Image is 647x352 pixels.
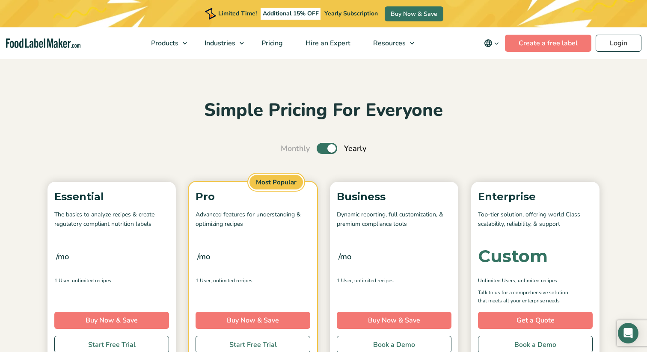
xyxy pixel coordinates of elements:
[196,189,310,205] p: Pro
[505,35,591,52] a: Create a free label
[303,38,351,48] span: Hire an Expert
[596,35,641,52] a: Login
[352,277,394,284] span: , Unlimited Recipes
[218,9,257,18] span: Limited Time!
[197,251,210,263] span: /mo
[259,38,284,48] span: Pricing
[478,312,593,329] a: Get a Quote
[202,38,236,48] span: Industries
[196,312,310,329] a: Buy Now & Save
[54,312,169,329] a: Buy Now & Save
[54,277,69,284] span: 1 User
[140,27,191,59] a: Products
[248,174,304,191] span: Most Popular
[478,248,548,265] div: Custom
[250,27,292,59] a: Pricing
[371,38,407,48] span: Resources
[211,277,252,284] span: , Unlimited Recipes
[324,9,378,18] span: Yearly Subscription
[294,27,360,59] a: Hire an Expert
[281,143,310,154] span: Monthly
[193,27,248,59] a: Industries
[337,277,352,284] span: 1 User
[618,323,638,343] div: Open Intercom Messenger
[337,312,451,329] a: Buy Now & Save
[385,6,443,21] a: Buy Now & Save
[261,8,321,20] span: Additional 15% OFF
[196,277,211,284] span: 1 User
[43,99,604,122] h2: Simple Pricing For Everyone
[337,210,451,229] p: Dynamic reporting, full customization, & premium compliance tools
[54,210,169,229] p: The basics to analyze recipes & create regulatory compliant nutrition labels
[338,251,351,263] span: /mo
[344,143,366,154] span: Yearly
[69,277,111,284] span: , Unlimited Recipes
[317,143,337,154] label: Toggle
[478,210,593,229] p: Top-tier solution, offering world Class scalability, reliability, & support
[478,277,515,284] span: Unlimited Users
[362,27,418,59] a: Resources
[148,38,179,48] span: Products
[54,189,169,205] p: Essential
[56,251,69,263] span: /mo
[196,210,310,229] p: Advanced features for understanding & optimizing recipes
[478,189,593,205] p: Enterprise
[337,189,451,205] p: Business
[515,277,557,284] span: , Unlimited Recipes
[478,289,576,305] p: Talk to us for a comprehensive solution that meets all your enterprise needs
